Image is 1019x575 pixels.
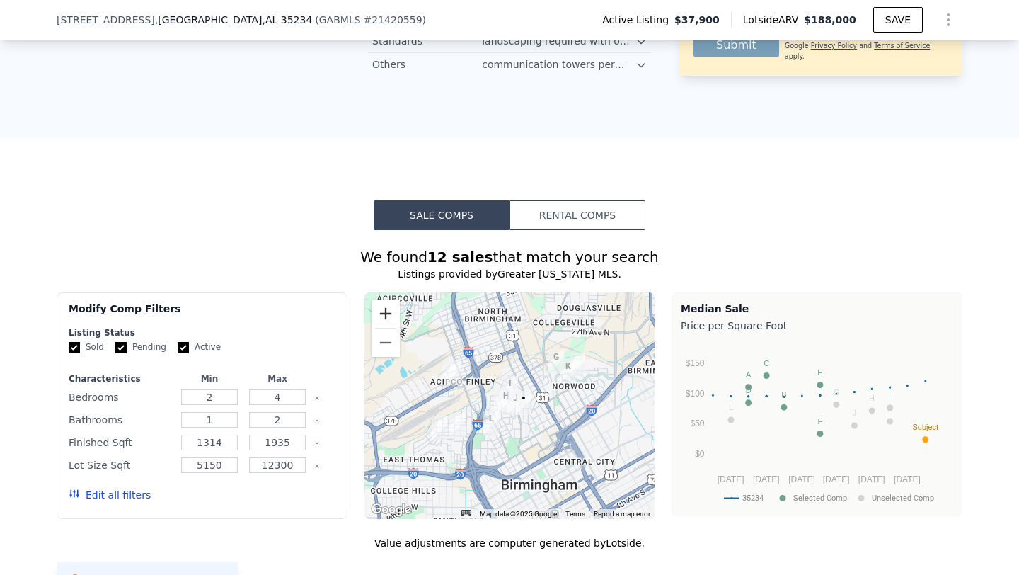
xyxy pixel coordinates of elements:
span: Lotside ARV [743,13,804,27]
div: Bathrooms [69,410,173,430]
input: Active [178,342,189,353]
div: 350 14th Ct N [449,413,465,437]
div: 1313 23rd Ave N [445,360,461,385]
text: Unselected Comp [872,494,934,503]
input: Pending [115,342,127,353]
img: Google [368,501,415,519]
span: [STREET_ADDRESS] [57,13,155,27]
button: Zoom out [372,329,400,357]
div: Bedrooms [69,387,173,407]
div: Listings provided by Greater [US_STATE] MLS . [57,267,962,281]
label: Sold [69,341,104,353]
span: $188,000 [804,14,856,25]
text: Subject [912,423,938,431]
div: 1555 Druid Hill Dr [507,391,523,415]
a: Privacy Policy [811,42,857,50]
div: Modify Comp Filters [69,302,335,327]
div: This site is protected by reCAPTCHA and the Google and apply. [785,31,948,62]
div: communication towers permitted by special exception [482,57,635,72]
text: K [887,404,893,413]
div: 1449 21st St N [516,391,531,415]
text: L [729,403,733,411]
a: Terms of Service [874,42,930,50]
div: Standards [372,34,482,48]
button: Edit all filters [69,488,151,502]
span: $37,900 [674,13,720,27]
div: 2928 Norwood Blvd [548,350,564,374]
button: Clear [314,418,320,423]
button: Clear [314,440,320,446]
strong: 12 sales [427,249,493,266]
text: 35234 [742,494,764,503]
div: Value adjustments are computer generated by Lotside . [57,536,962,550]
div: 1534 33rd St N [570,353,585,377]
text: [DATE] [894,474,921,484]
text: $0 [695,449,705,459]
a: Report a map error [594,510,650,518]
div: Finished Sqft [69,433,173,452]
div: Max [246,373,309,385]
text: $150 [686,358,705,368]
div: Characteristics [69,373,173,385]
div: ( ) [315,13,426,27]
button: Clear [314,463,320,469]
div: Price per Square Foot [681,316,953,336]
div: 1557 20th St N [503,388,519,412]
label: Active [178,341,221,353]
button: Rental Comps [509,200,645,230]
div: Lot Size Sqft [69,455,173,475]
text: [DATE] [753,474,780,484]
div: Others [372,57,482,72]
div: Min [178,373,241,385]
label: Pending [115,341,166,353]
text: [DATE] [788,474,815,484]
text: $50 [690,419,704,428]
span: Map data ©2025 Google [480,510,557,518]
button: Keyboard shortcuts [461,510,471,516]
div: We found that match your search [57,247,962,267]
text: [DATE] [823,474,850,484]
button: Zoom in [372,300,400,328]
text: H [869,394,875,402]
button: Submit [693,34,779,57]
div: 1601 31st St N [560,359,576,383]
span: , [GEOGRAPHIC_DATA] [155,13,312,27]
span: Active Listing [602,13,674,27]
text: I [889,391,891,399]
div: 1611 15th Ave N [483,411,499,435]
div: landscaping required with one canopy tree, two understory trees, and six shrubs per lot [482,34,635,48]
input: Sold [69,342,80,353]
span: , AL 35234 [262,14,312,25]
div: 1617 20th St N [502,376,518,400]
text: Selected Comp [793,494,847,503]
button: Sale Comps [374,200,509,230]
button: Show Options [934,6,962,34]
span: # 21420559 [364,14,422,25]
text: J [853,409,857,417]
div: Listing Status [69,327,335,338]
text: A [746,370,752,379]
span: GABMLS [319,14,361,25]
text: F [818,417,823,426]
text: C [764,359,769,368]
text: [DATE] [858,474,885,484]
text: $100 [686,389,705,399]
text: E [817,368,822,377]
button: SAVE [873,7,923,33]
div: 1575 19th St N [494,387,509,411]
a: Open this area in Google Maps (opens a new window) [368,501,415,519]
svg: A chart. [681,336,953,513]
div: 1928 15th Ter N [498,389,514,413]
div: 1324 2nd St N [432,416,447,440]
text: G [834,388,840,397]
button: Clear [314,395,320,401]
a: Terms (opens in new tab) [565,510,585,518]
text: D [746,386,752,394]
text: B [781,390,786,399]
text: [DATE] [718,474,744,484]
div: Median Sale [681,302,953,316]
